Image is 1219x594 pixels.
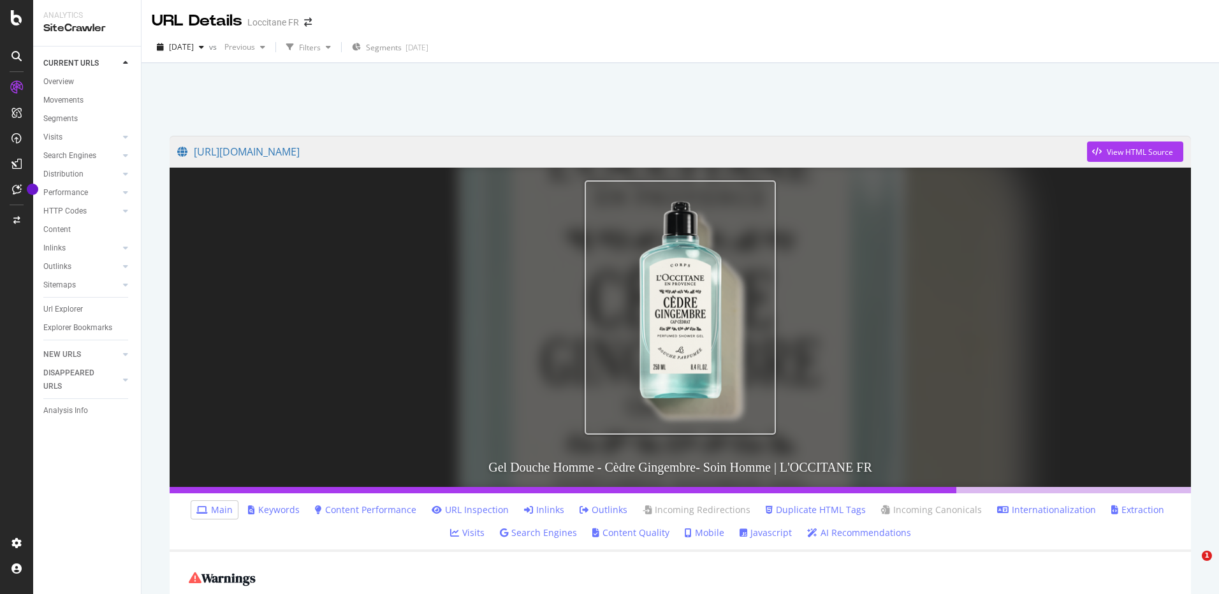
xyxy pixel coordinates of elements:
span: 2025 Aug. 23rd [169,41,194,52]
button: [DATE] [152,37,209,57]
div: HTTP Codes [43,205,87,218]
a: Search Engines [43,149,119,163]
span: vs [209,41,219,52]
a: Visits [43,131,119,144]
a: Movements [43,94,132,107]
a: CURRENT URLS [43,57,119,70]
div: Sitemaps [43,279,76,292]
a: HTTP Codes [43,205,119,218]
div: Analysis Info [43,404,88,417]
button: Previous [219,37,270,57]
span: Previous [219,41,255,52]
a: Content [43,223,132,236]
a: Content Performance [315,503,416,516]
a: Content Quality [592,526,669,539]
span: 1 [1202,551,1212,561]
div: Filters [299,42,321,53]
div: Explorer Bookmarks [43,321,112,335]
div: View HTML Source [1107,147,1173,157]
a: AI Recommendations [807,526,911,539]
button: View HTML Source [1087,141,1183,162]
a: Mobile [685,526,724,539]
iframe: Intercom live chat [1176,551,1206,581]
h3: Gel Douche Homme - Cèdre Gingembre- Soin Homme | L'OCCITANE FR [170,447,1191,487]
button: Segments[DATE] [347,37,434,57]
a: Javascript [740,526,792,539]
a: DISAPPEARED URLS [43,366,119,393]
div: Distribution [43,168,84,181]
a: Explorer Bookmarks [43,321,132,335]
div: Loccitane FR [247,16,299,29]
a: [URL][DOMAIN_NAME] [177,136,1087,168]
a: Search Engines [500,526,577,539]
span: Segments [366,42,402,53]
div: Tooltip anchor [27,184,38,195]
div: Performance [43,186,88,199]
h2: Warnings [189,571,1172,585]
div: [DATE] [405,42,428,53]
a: Main [196,503,233,516]
a: Distribution [43,168,119,181]
div: Url Explorer [43,303,83,316]
a: NEW URLS [43,348,119,361]
div: Outlinks [43,260,71,273]
div: Search Engines [43,149,96,163]
div: URL Details [152,10,242,32]
div: Movements [43,94,84,107]
a: Analysis Info [43,404,132,417]
a: Keywords [248,503,300,516]
a: Inlinks [43,242,119,255]
a: URL Inspection [432,503,509,516]
a: Extraction [1111,503,1164,516]
button: Filters [281,37,336,57]
a: Internationalization [997,503,1096,516]
div: arrow-right-arrow-left [304,18,312,27]
a: Segments [43,112,132,126]
div: SiteCrawler [43,21,131,36]
div: CURRENT URLS [43,57,99,70]
div: Analytics [43,10,131,21]
div: Inlinks [43,242,66,255]
a: Inlinks [524,503,564,516]
a: Visits [450,526,485,539]
img: Gel Douche Homme - Cèdre Gingembre- Soin Homme | L'OCCITANE FR [585,180,776,435]
a: Url Explorer [43,303,132,316]
div: DISAPPEARED URLS [43,366,108,393]
a: Outlinks [580,503,627,516]
a: Outlinks [43,260,119,273]
div: Visits [43,131,62,144]
a: Overview [43,75,132,89]
div: Content [43,223,71,236]
a: Duplicate HTML Tags [766,503,866,516]
div: Segments [43,112,78,126]
div: NEW URLS [43,348,81,361]
a: Performance [43,186,119,199]
a: Sitemaps [43,279,119,292]
a: Incoming Redirections [643,503,750,516]
div: Overview [43,75,74,89]
a: Incoming Canonicals [881,503,982,516]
